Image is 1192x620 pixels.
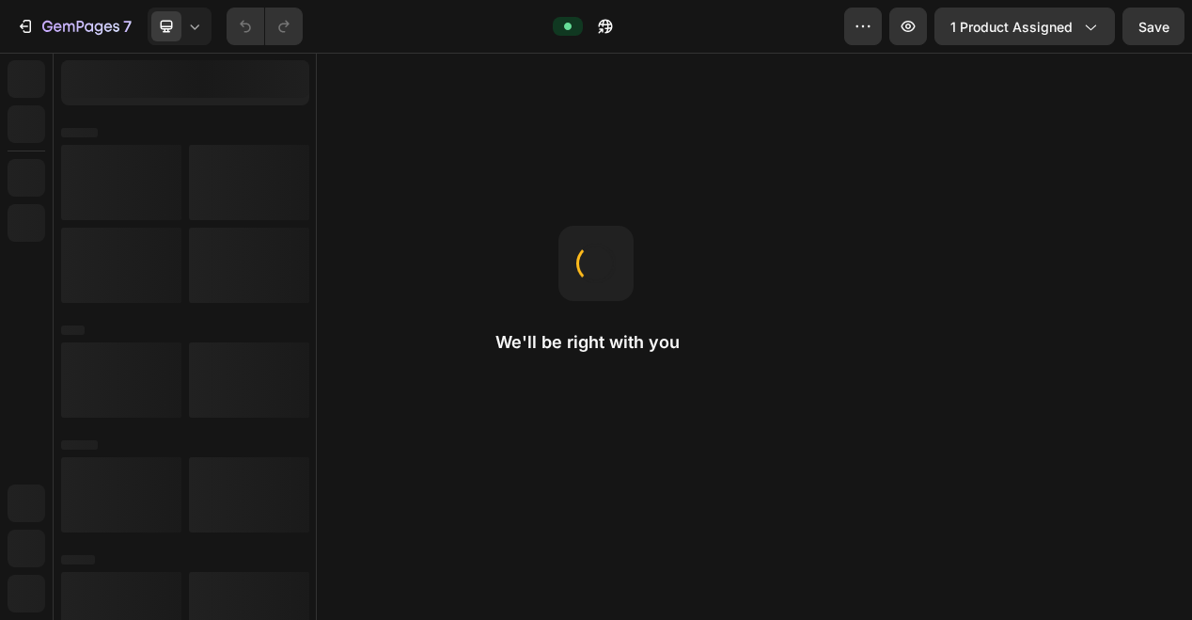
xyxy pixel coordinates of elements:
[495,331,697,354] h2: We'll be right with you
[1138,19,1169,35] span: Save
[950,17,1073,37] span: 1 product assigned
[8,8,140,45] button: 7
[1122,8,1184,45] button: Save
[227,8,303,45] div: Undo/Redo
[934,8,1115,45] button: 1 product assigned
[123,15,132,38] p: 7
